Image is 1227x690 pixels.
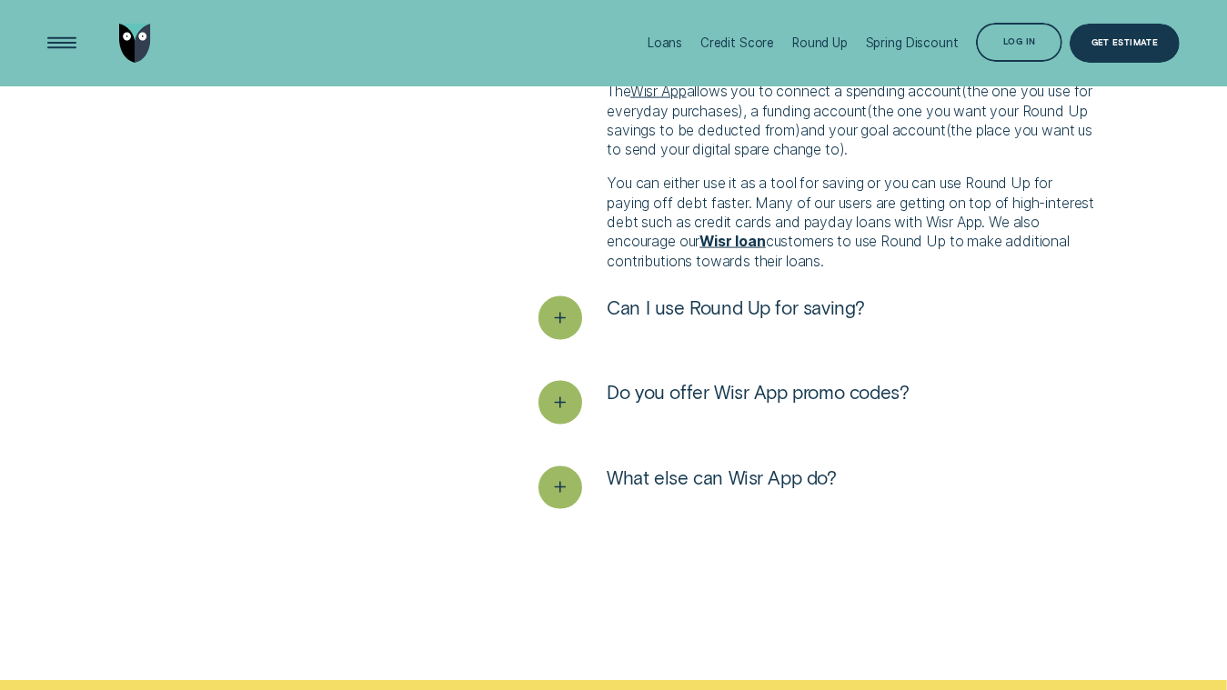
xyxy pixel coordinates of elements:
span: Can I use Round Up for saving? [607,296,865,320]
span: Do you offer Wisr App promo codes? [607,381,909,405]
button: Log in [976,23,1062,62]
span: ( [946,122,951,139]
div: Credit Score [700,35,774,50]
p: You can either use it as a tool for saving or you can use Round Up for paying off debt faster. Ma... [607,174,1098,271]
span: ) [739,103,744,120]
div: Loans [648,35,682,50]
img: Wisr [119,24,152,63]
span: ( [867,103,872,120]
button: See more [538,296,865,339]
span: What else can Wisr App do? [607,466,836,490]
button: See more [538,381,909,424]
a: Get Estimate [1070,24,1180,63]
div: Round Up [792,35,848,50]
span: ) [840,141,845,158]
a: Wisr App [630,83,687,100]
span: ) [795,122,800,139]
span: ( [961,83,967,100]
div: Spring Discount [866,35,959,50]
a: Wisr loan [699,233,766,250]
button: Open Menu [43,24,82,63]
p: The allows you to connect a spending account the one you use for everyday purchases , a funding a... [607,82,1098,159]
button: See more [538,466,836,509]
